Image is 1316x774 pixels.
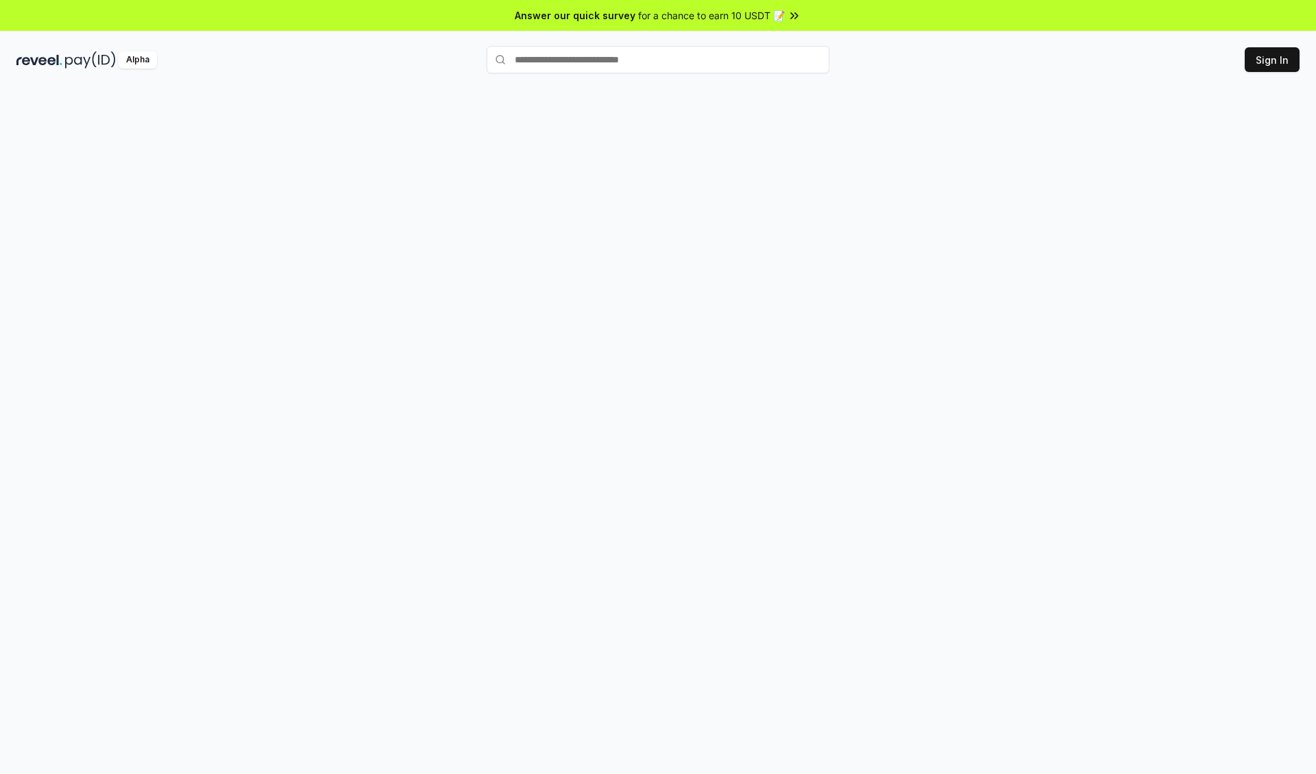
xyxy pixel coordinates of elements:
img: reveel_dark [16,51,62,69]
div: Alpha [119,51,157,69]
span: Answer our quick survey [515,8,635,23]
span: for a chance to earn 10 USDT 📝 [638,8,785,23]
button: Sign In [1245,47,1300,72]
img: pay_id [65,51,116,69]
